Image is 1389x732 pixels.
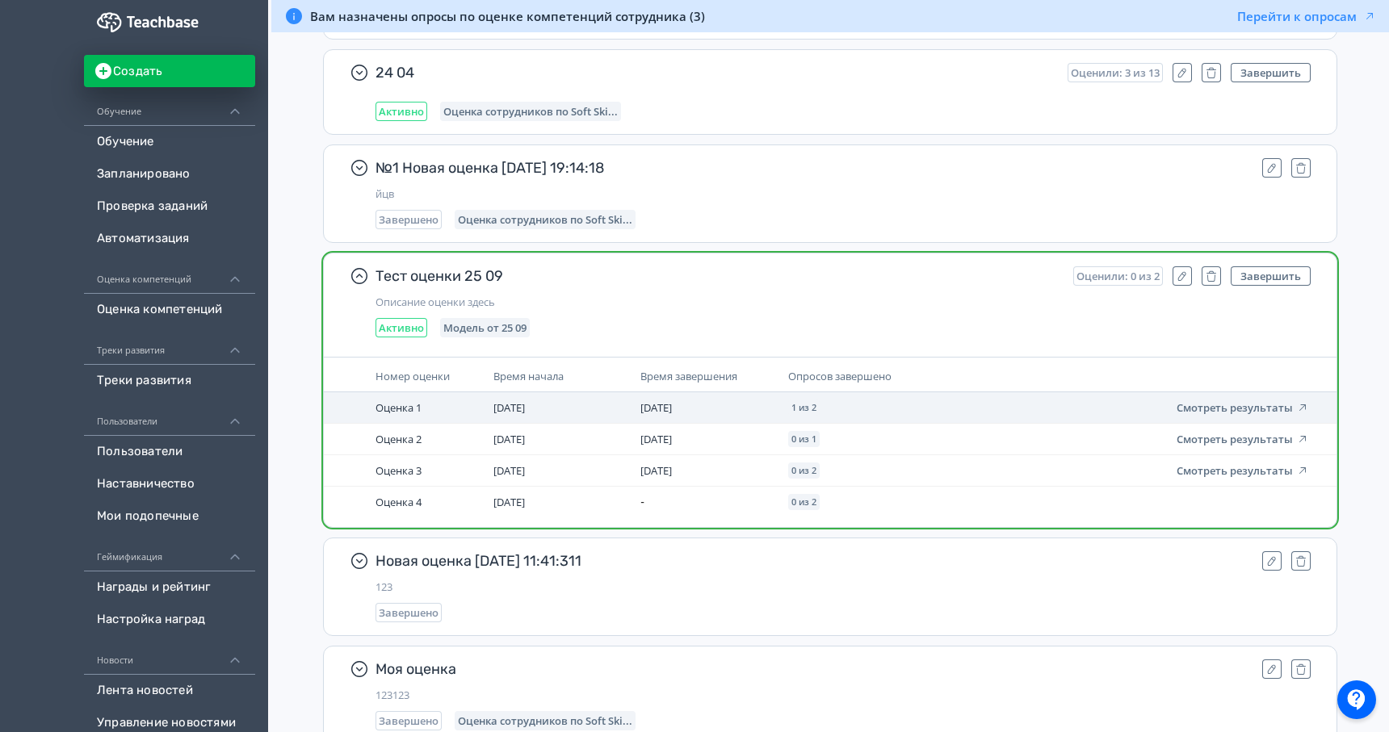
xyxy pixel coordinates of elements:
[84,126,255,158] a: Обучение
[379,105,424,118] span: Активно
[379,714,439,727] span: Завершено
[376,551,1249,571] span: Новая оценка [DATE] 11:41:311
[84,636,255,675] div: Новости
[493,463,525,478] span: [DATE]
[376,432,422,446] span: Оценка 2
[376,463,422,478] span: Оценка 3
[379,321,424,334] span: Активно
[84,255,255,294] div: Оценка компетенций
[1231,63,1311,82] button: Завершить
[84,55,255,87] button: Создать
[84,604,255,636] a: Настройка наград
[1177,431,1309,446] a: Смотреть результаты
[84,190,255,223] a: Проверка заданий
[376,158,1249,178] span: №1 Новая оценка [DATE] 19:14:18
[376,688,1311,701] span: 123123
[493,369,564,383] span: Время начала
[84,571,255,604] a: Награды и рейтинг
[84,326,255,365] div: Треки развития
[640,463,672,478] span: [DATE]
[376,63,1055,82] span: 24 04
[84,675,255,707] a: Лента новостей
[84,397,255,436] div: Пользователи
[84,158,255,190] a: Запланировано
[458,714,632,727] span: Оценка сотрудников по Soft Skills
[1177,401,1309,414] button: Смотреть результаты
[376,659,1249,679] span: Моя оценка
[443,105,618,118] span: Оценка сотрудников по Soft Skills
[791,434,816,444] span: 0 из 1
[640,432,672,446] span: [DATE]
[376,580,1311,593] span: 123
[84,468,255,500] a: Наставничество
[791,403,816,412] span: 1 из 2
[640,400,672,415] span: [DATE]
[84,436,255,468] a: Пользователи
[84,365,255,397] a: Треки развития
[376,400,422,415] span: Оценка 1
[376,295,1311,308] span: Описание оценки здесь
[1231,266,1311,286] button: Завершить
[640,369,737,383] span: Время завершения
[84,294,255,326] a: Оценка компетенций
[310,8,705,24] span: Вам назначены опросы по оценке компетенций сотрудника (3)
[791,497,816,507] span: 0 из 2
[84,87,255,126] div: Обучение
[493,432,525,446] span: [DATE]
[634,487,781,517] td: -
[376,266,1060,286] span: Тест оценки 25 09
[493,495,525,509] span: [DATE]
[1076,270,1160,282] span: Оценили: 0 из 2
[376,495,422,509] span: Оценка 4
[84,500,255,533] a: Мои подопечные
[379,213,439,226] span: Завершено
[1177,433,1309,445] button: Смотреть результаты
[1177,399,1309,415] a: Смотреть результаты
[84,223,255,255] a: Автоматизация
[379,606,439,619] span: Завершено
[84,533,255,571] div: Геймификация
[788,369,892,383] span: Опросов завершено
[493,400,525,415] span: [DATE]
[376,369,450,383] span: Номер оценки
[443,321,527,334] span: Модель от 25 09
[1071,66,1160,79] span: Оценили: 3 из 13
[1177,464,1309,477] button: Смотреть результаты
[1237,8,1376,24] button: Перейти к опросам
[376,187,1311,200] span: йцв
[791,466,816,475] span: 0 из 2
[1177,462,1309,478] a: Смотреть результаты
[458,213,632,226] span: Оценка сотрудников по Soft Skills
